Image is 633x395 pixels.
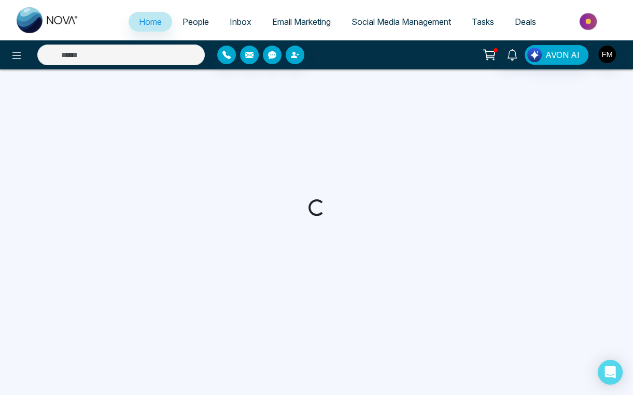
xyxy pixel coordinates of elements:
[272,17,331,27] span: Email Marketing
[461,12,504,32] a: Tasks
[230,17,251,27] span: Inbox
[341,12,461,32] a: Social Media Management
[351,17,451,27] span: Social Media Management
[262,12,341,32] a: Email Marketing
[129,12,172,32] a: Home
[515,17,536,27] span: Deals
[17,7,79,33] img: Nova CRM Logo
[472,17,494,27] span: Tasks
[219,12,262,32] a: Inbox
[552,10,627,33] img: Market-place.gif
[545,49,580,61] span: AVON AI
[172,12,219,32] a: People
[504,12,546,32] a: Deals
[598,360,623,385] div: Open Intercom Messenger
[182,17,209,27] span: People
[527,48,542,62] img: Lead Flow
[525,45,588,65] button: AVON AI
[139,17,162,27] span: Home
[598,46,616,63] img: User Avatar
